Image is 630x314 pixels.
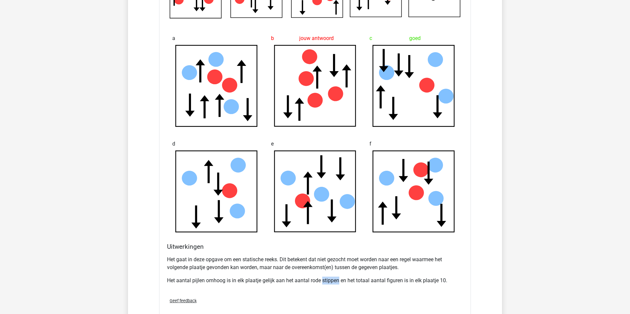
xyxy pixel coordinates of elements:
span: a [172,32,175,45]
p: Het aantal pijlen omhoog is in elk plaatje gelijk aan het aantal rode stippen en het totaal aanta... [167,277,463,285]
div: goed [369,32,458,45]
span: e [271,137,274,150]
span: f [369,137,371,150]
div: jouw antwoord [271,32,359,45]
p: Het gaat in deze opgave om een statische reeks. Dit betekent dat niet gezocht moet worden naar ee... [167,256,463,271]
span: b [271,32,274,45]
span: Geef feedback [170,298,197,303]
span: c [369,32,372,45]
h4: Uitwerkingen [167,243,463,250]
span: d [172,137,175,150]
